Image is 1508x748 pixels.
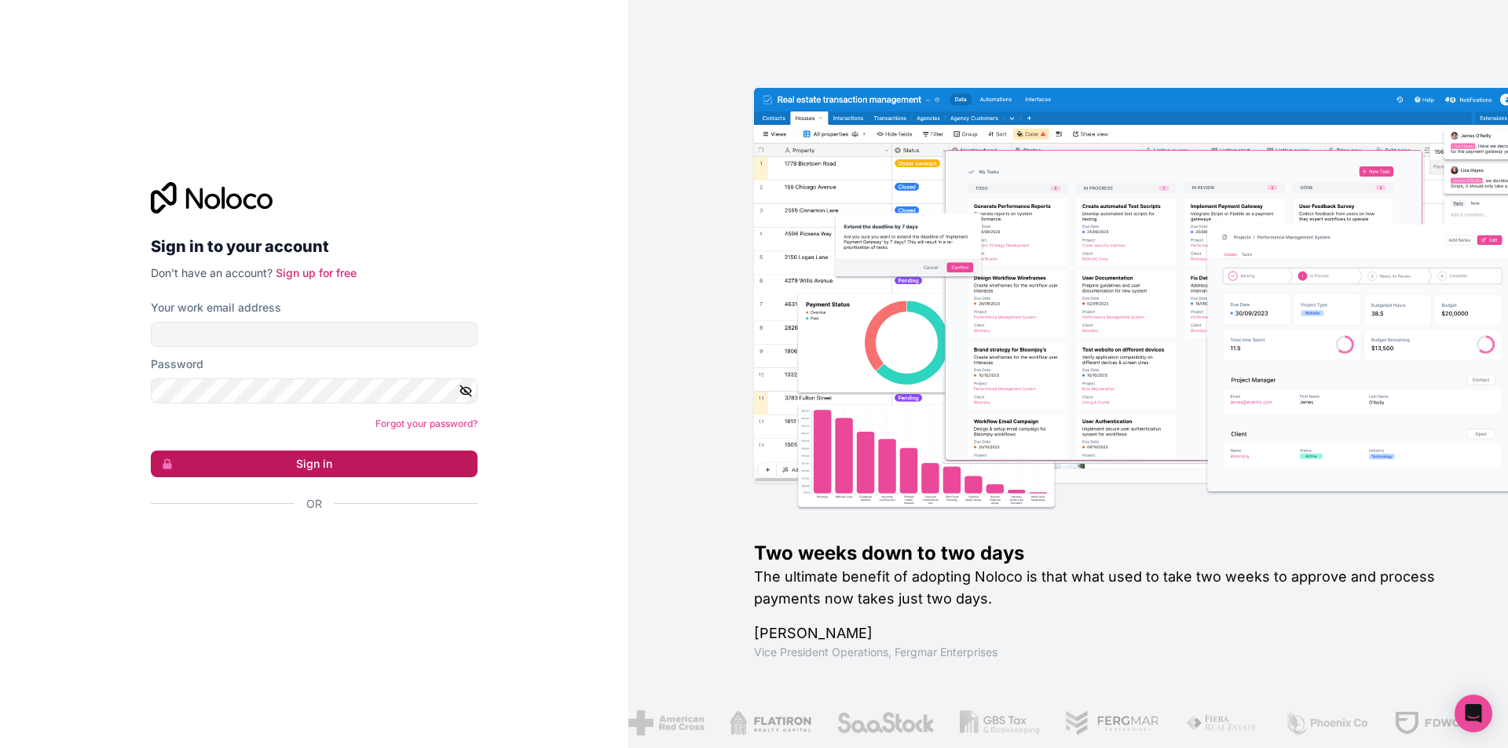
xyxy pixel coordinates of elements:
[1282,710,1367,735] img: /assets/phoenix-BREaitsQ.png
[151,378,478,403] input: Password
[151,322,478,347] input: Email address
[1062,710,1158,735] img: /assets/fergmar-CudnrXN5.png
[143,529,473,564] iframe: Sign in with Google Button
[151,266,273,279] span: Don't have an account?
[754,566,1458,610] h2: The ultimate benefit of adopting Noloco is that what used to take two weeks to approve and proces...
[754,622,1458,644] h1: [PERSON_NAME]
[1391,710,1483,735] img: /assets/fdworks-Bi04fVtw.png
[957,710,1038,735] img: /assets/gbstax-C-GtDUiK.png
[151,356,203,372] label: Password
[727,710,809,735] img: /assets/flatiron-C8eUkumj.png
[1455,695,1492,732] div: Open Intercom Messenger
[306,496,322,512] span: Or
[833,710,932,735] img: /assets/saastock-C6Zbiodz.png
[276,266,357,279] a: Sign up for free
[151,232,478,261] h2: Sign in to your account
[1183,710,1257,735] img: /assets/fiera-fwj2N5v4.png
[151,451,478,477] button: Sign in
[375,418,478,429] a: Forgot your password?
[151,300,281,316] label: Your work email address
[754,644,1458,660] h1: Vice President Operations , Fergmar Enterprises
[626,710,702,735] img: /assets/american-red-cross-BAupjrZR.png
[754,541,1458,566] h1: Two weeks down to two days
